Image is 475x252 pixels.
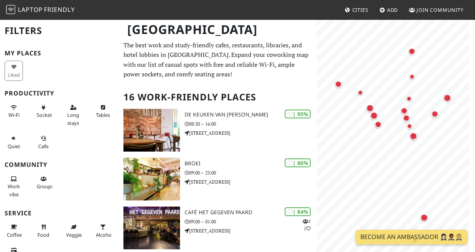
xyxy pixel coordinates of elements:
[442,92,452,103] div: Map marker
[119,158,317,200] a: BROEI | 86% BROEI 09:00 – 23:00 [STREET_ADDRESS]
[5,90,114,97] h3: Productivity
[356,88,365,97] div: Map marker
[352,6,368,13] span: Cities
[96,231,113,238] span: Alcohol
[405,121,414,131] div: Map marker
[185,227,316,234] p: [STREET_ADDRESS]
[285,110,311,118] div: | 95%
[399,106,409,116] div: Map marker
[119,109,317,152] a: De keuken van Thijs | 95% De keuken van [PERSON_NAME] 08:30 – 16:00 [STREET_ADDRESS]
[44,5,75,14] span: Friendly
[8,111,19,118] span: Stable Wi-Fi
[123,207,180,249] img: Café Het Gegeven Paard
[5,210,114,217] h3: Service
[121,19,315,40] h1: [GEOGRAPHIC_DATA]
[356,230,467,244] a: Become an Ambassador 🤵🏻‍♀️🤵🏾‍♂️🤵🏼‍♀️
[342,3,371,17] a: Cities
[96,111,110,118] span: Work-friendly tables
[37,111,54,118] span: Power sockets
[6,5,15,14] img: LaptopFriendly
[5,173,23,200] button: Work vibe
[123,86,312,109] h2: 16 Work-Friendly Places
[38,143,49,150] span: Video/audio calls
[5,161,114,168] h3: Community
[185,169,316,176] p: 09:00 – 23:00
[185,120,316,128] p: 08:30 – 16:00
[408,131,418,141] div: Map marker
[123,40,312,79] p: The best work and study-friendly cafes, restaurants, libraries, and hotel lobbies in [GEOGRAPHIC_...
[67,111,79,126] span: Long stays
[5,101,23,121] button: Wi-Fi
[376,3,401,17] a: Add
[419,212,430,223] div: Map marker
[119,207,317,249] a: Café Het Gegeven Paard | 84% 11 Café Het Gegeven Paard 09:00 – 01:00 [STREET_ADDRESS]
[333,79,343,89] div: Map marker
[417,6,464,13] span: Join Community
[6,3,75,17] a: LaptopFriendly LaptopFriendly
[123,109,180,152] img: De keuken van Thijs
[407,46,417,56] div: Map marker
[66,231,82,238] span: Veggie
[34,221,53,241] button: Food
[285,158,311,167] div: | 86%
[285,207,311,216] div: | 84%
[407,72,417,81] div: Map marker
[123,158,180,200] img: BROEI
[34,173,53,193] button: Groups
[37,231,49,238] span: Food
[185,129,316,137] p: [STREET_ADDRESS]
[185,160,316,167] h3: BROEI
[34,101,53,121] button: Sockets
[7,231,22,238] span: Coffee
[34,132,53,152] button: Calls
[64,221,82,241] button: Veggie
[5,132,23,152] button: Quiet
[404,94,413,103] div: Map marker
[406,3,467,17] a: Join Community
[368,110,379,121] div: Map marker
[410,236,419,245] div: Map marker
[5,19,114,42] h2: Filters
[5,221,23,241] button: Coffee
[94,101,112,121] button: Tables
[401,113,411,123] div: Map marker
[94,221,112,241] button: Alcohol
[365,103,375,113] div: Map marker
[373,119,383,129] div: Map marker
[18,5,43,14] span: Laptop
[64,101,82,129] button: Long stays
[430,109,440,119] div: Map marker
[387,6,398,13] span: Add
[8,143,20,150] span: Quiet
[303,218,311,232] p: 1 1
[8,183,20,197] span: People working
[185,209,316,216] h3: Café Het Gegeven Paard
[185,178,316,186] p: [STREET_ADDRESS]
[185,218,316,225] p: 09:00 – 01:00
[185,111,316,118] h3: De keuken van [PERSON_NAME]
[5,50,114,57] h3: My Places
[37,183,53,190] span: Group tables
